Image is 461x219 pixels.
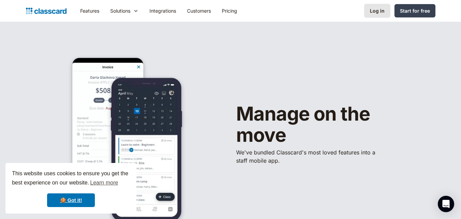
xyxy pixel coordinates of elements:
div: Solutions [110,7,130,14]
a: Pricing [216,3,243,18]
div: Log in [370,7,385,14]
a: dismiss cookie message [47,193,95,207]
p: We've bundled ​Classcard's most loved features into a staff mobile app. [236,148,379,165]
a: home [26,6,67,16]
span: This website uses cookies to ensure you get the best experience on our website. [12,169,130,188]
a: Features [75,3,105,18]
a: Integrations [144,3,182,18]
a: Log in [364,4,390,18]
div: Solutions [105,3,144,18]
h1: Manage on the move [236,104,414,146]
div: Open Intercom Messenger [438,196,454,212]
a: Customers [182,3,216,18]
a: Start for free [394,4,435,17]
a: learn more about cookies [89,178,119,188]
div: Start for free [400,7,430,14]
div: cookieconsent [5,163,136,214]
